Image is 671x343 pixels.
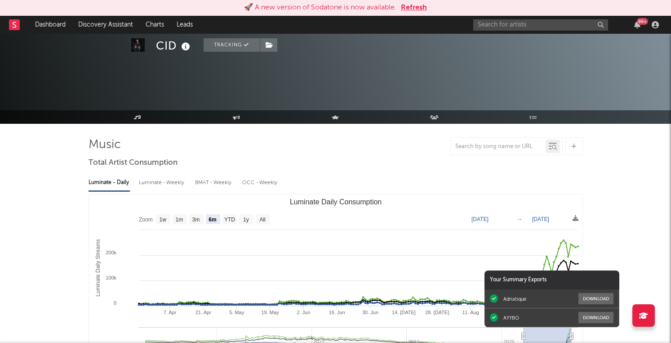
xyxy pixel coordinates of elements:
div: Luminate - Daily [89,175,130,190]
button: Refresh [401,2,427,13]
a: Discovery Assistant [72,16,139,34]
text: 30. Jun [362,310,378,315]
text: 14. [DATE] [391,310,415,315]
div: 99 + [637,18,648,25]
div: AYYBO [503,315,519,321]
div: 🚀 A new version of Sodatone is now available. [244,2,396,13]
text: 100k [106,275,116,280]
text: Luminate Daily Streams [94,239,101,296]
text: 16. Jun [329,310,345,315]
text: 21. Apr [195,310,211,315]
text: 28. [DATE] [425,310,449,315]
div: BMAT - Weekly [195,175,233,190]
text: 0 [113,300,116,306]
text: [DATE] [471,216,489,222]
text: 2. Jun [297,310,310,315]
a: Dashboard [29,16,72,34]
a: Leads [170,16,199,34]
text: YTD [224,217,235,223]
text: 19. May [261,310,279,315]
div: Adriatique [503,296,526,302]
text: Zoom [139,217,153,223]
a: Charts [139,16,170,34]
div: CID [156,38,192,53]
div: OCC - Weekly [242,175,278,190]
text: 6m [209,217,216,223]
text: All [259,217,265,223]
div: Your Summary Exports [484,271,619,289]
button: 99+ [634,21,640,28]
text: 1y [243,217,249,223]
text: 11. Aug [462,310,479,315]
text: 200k [106,250,116,255]
text: → [517,216,522,222]
text: 1w [159,217,166,223]
button: Download [578,293,613,304]
span: Total Artist Consumption [89,158,178,168]
text: 1m [175,217,183,223]
button: Download [578,312,613,323]
text: 5. May [229,310,244,315]
div: Luminate - Weekly [139,175,186,190]
input: Search by song name or URL [451,143,546,150]
text: 3m [192,217,200,223]
text: Luminate Daily Consumption [289,198,382,206]
input: Search for artists [473,19,608,31]
text: [DATE] [532,216,549,222]
text: 7. Apr [163,310,176,315]
button: Tracking [204,38,260,52]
